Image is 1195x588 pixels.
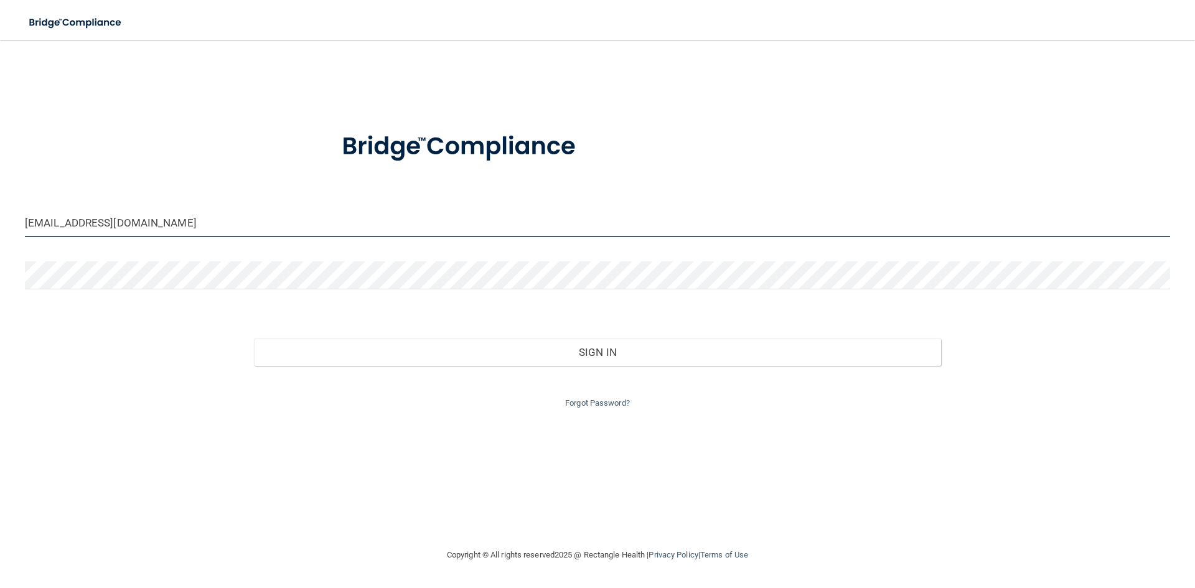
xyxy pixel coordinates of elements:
div: Copyright © All rights reserved 2025 @ Rectangle Health | | [370,535,825,575]
input: Email [25,209,1170,237]
button: Sign In [254,338,941,366]
a: Terms of Use [700,550,748,559]
img: bridge_compliance_login_screen.278c3ca4.svg [19,10,133,35]
img: bridge_compliance_login_screen.278c3ca4.svg [316,114,606,179]
a: Forgot Password? [565,398,630,408]
a: Privacy Policy [649,550,698,559]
